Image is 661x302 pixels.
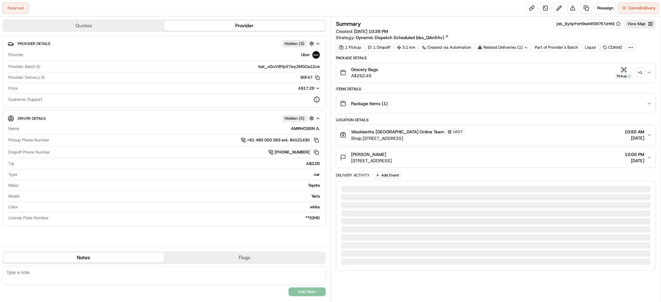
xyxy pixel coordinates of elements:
span: bat_xGuVI8YpXTieyZMGDa1Zcw [258,64,320,69]
img: uber-new-logo.jpeg [312,51,320,59]
button: A$17.28 [265,86,320,91]
button: Reassign [594,2,616,14]
div: Strategy: [336,34,449,41]
button: Driver DetailsHidden (5) [8,113,320,123]
button: Hidden (5) [282,114,315,122]
span: Provider Details [18,41,50,46]
span: Color [8,204,18,210]
button: Package Items (1) [336,94,656,113]
span: [PHONE_NUMBER] [275,149,310,155]
span: A$262.45 [351,73,378,79]
span: Type [8,172,17,177]
span: Grocery Bags [351,66,378,73]
span: Pickup Phone Number [8,137,49,143]
span: Model [8,193,20,199]
span: Provider Batch ID [8,64,40,69]
button: View Map [624,20,656,28]
span: +61 480 020 263 ext. 84121430 [247,137,310,143]
div: 3.1 km [394,43,418,52]
div: Items Details [336,87,656,91]
button: CancelDelivery [619,2,659,14]
button: Add Event [373,171,401,179]
span: [STREET_ADDRESS] [351,158,392,164]
div: 1 Dropoff [365,43,393,52]
span: Name [8,126,19,131]
button: [PERSON_NAME][STREET_ADDRESS]12:00 PM[DATE] [336,148,656,167]
div: Location Details [336,118,656,122]
button: Pickup+1 [615,67,644,79]
div: Yaris [22,193,320,199]
div: CDAM2 [600,43,625,52]
span: A$17.28 [298,86,314,91]
span: Cancel Delivery [628,5,656,11]
button: Flags [164,253,325,263]
button: Woolworths [GEOGRAPHIC_DATA] Online Team1607Shop [STREET_ADDRESS]10:50 AM[DATE] [336,125,656,145]
span: Hidden ( 3 ) [284,41,304,47]
button: Hidden (3) [282,40,315,47]
a: [PHONE_NUMBER] [268,149,320,156]
span: Price [8,86,18,91]
div: Liquor [582,43,599,52]
div: Toyota [21,183,320,188]
div: car [20,172,320,177]
button: Grocery BagsA$262.45Pickup+1 [336,63,656,82]
button: Notes [3,253,164,263]
span: [DATE] [624,135,644,141]
span: 12:00 PM [625,151,644,158]
span: [PERSON_NAME] [351,151,386,158]
div: Delivery Activity [336,173,370,178]
span: Make [8,183,18,188]
a: Dynamic Dispatch Scheduled (dss_QAn54v) [356,34,449,41]
button: 90F47 [300,75,320,80]
div: A$0.00 [17,161,320,167]
div: white [20,204,320,210]
span: Customer Support [8,97,42,102]
button: Provider DetailsHidden (3) [8,38,320,49]
div: AMIRHOSEIN A. [22,126,320,131]
div: Pickup [615,73,633,79]
span: Provider Delivery ID [8,75,45,80]
span: Tip [8,161,14,167]
span: Dropoff Phone Number [8,149,50,155]
span: Uber [301,52,310,58]
div: Related Deliveries (1) [475,43,531,52]
span: Driver Details [18,116,46,121]
span: License Plate Number [8,215,49,221]
span: Provider [8,52,24,58]
span: Dynamic Dispatch Scheduled (dss_QAn54v) [356,34,444,41]
button: Provider [164,21,325,31]
div: + 1 [636,68,644,77]
button: job_ByhjrPeH9eehR397KTzHKE [557,21,620,27]
button: Quotes [3,21,164,31]
span: [DATE] [625,158,644,164]
span: Reassign [597,5,613,11]
a: +61 480 020 263 ext. 84121430 [241,137,320,144]
span: 1607 [453,129,463,134]
div: Package Details [336,56,656,60]
span: Created: [336,28,388,34]
div: 1 Pickup [336,43,364,52]
button: Pickup [615,67,633,79]
a: Created via Automation [419,43,474,52]
h3: Summary [336,21,361,27]
span: [DATE] 10:38 PM [354,29,388,34]
span: Woolworths [GEOGRAPHIC_DATA] Online Team [351,129,444,135]
span: 10:50 AM [624,129,644,135]
span: Shop [STREET_ADDRESS] [351,135,465,141]
span: Package Items ( 1 ) [351,100,388,107]
span: Hidden ( 5 ) [284,116,304,121]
